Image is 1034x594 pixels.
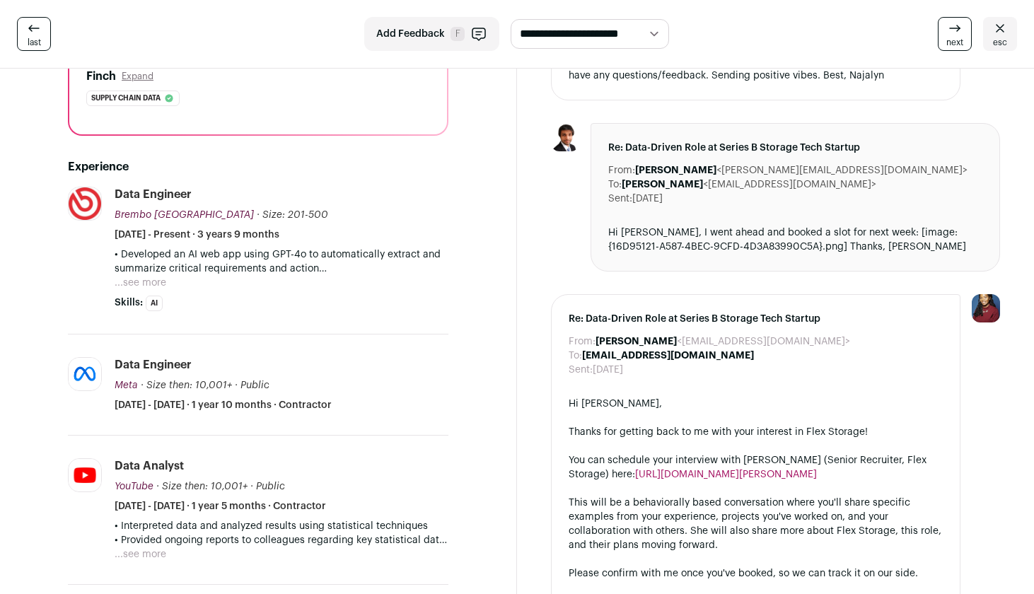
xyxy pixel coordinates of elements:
span: Supply chain data [91,91,161,105]
div: Hi [PERSON_NAME], I went ahead and booked a slot for next week: [image: {16D95121-A587-4BEC-9CFD-... [608,226,982,254]
span: · [235,378,238,392]
button: Add Feedback F [364,17,499,51]
span: Public [240,380,269,390]
a: last [17,17,51,51]
dd: <[PERSON_NAME][EMAIL_ADDRESS][DOMAIN_NAME]> [635,163,968,177]
span: Re: Data-Driven Role at Series B Storage Tech Startup [608,141,982,155]
div: Data Engineer [115,357,192,373]
div: You can schedule your interview with [PERSON_NAME] (Senior Recruiter, Flex Storage) here: [569,453,943,482]
b: [PERSON_NAME] [596,337,677,346]
span: Re: Data-Driven Role at Series B Storage Tech Startup [569,312,943,326]
span: F [451,27,465,41]
dd: <[EMAIL_ADDRESS][DOMAIN_NAME]> [622,177,876,192]
a: [URL][DOMAIN_NAME][PERSON_NAME] [635,470,817,479]
a: esc [983,17,1017,51]
span: · Size: 201-500 [257,210,328,220]
span: YouTube [115,482,153,491]
p: • Interpreted data and analyzed results using statistical techniques [115,519,448,533]
span: next [946,37,963,48]
button: ...see more [115,276,166,290]
img: 9b36b00a36cb80e2d3d98e5bc43dfdbd83b78ffa0ec2831d517b3f9cf30c4b4a.jpg [551,123,579,151]
img: 10010497-medium_jpg [972,294,1000,322]
span: [DATE] - [DATE] · 1 year 10 months · Contractor [115,398,332,412]
img: 353606a582a6645ad923c7422dde8916041dd66faefcb07d77cc293dce953bc5.jpg [69,187,101,220]
dt: From: [569,334,596,349]
dt: From: [608,163,635,177]
span: [DATE] - Present · 3 years 9 months [115,228,279,242]
dt: To: [569,349,582,363]
div: Thanks for getting back to me with your interest in Flex Storage! [569,425,943,439]
span: esc [993,37,1007,48]
a: next [938,17,972,51]
span: last [28,37,41,48]
dt: Sent: [608,192,632,206]
span: · [250,479,253,494]
p: • Developed an AI web app using GPT-4o to automatically extract and summarize critical requiremen... [115,248,448,276]
img: afd10b684991f508aa7e00cdd3707b66af72d1844587f95d1f14570fec7d3b0c.jpg [69,358,101,390]
img: 4baf3867387ae7525b527f2c2ef88155ebd406cfd58ad66a4aa3c8f796f9c633.jpg [69,459,101,491]
span: Meta [115,380,138,390]
div: Thanks so much for that update [PERSON_NAME]! Let me know whenever you have any questions/feedbac... [569,54,943,83]
b: [EMAIL_ADDRESS][DOMAIN_NAME] [582,351,754,361]
li: AI [146,296,163,311]
div: Please confirm with me once you've booked, so we can track it on our side. [569,566,943,581]
div: Hi [PERSON_NAME], [569,397,943,411]
div: Data Analyst [115,458,184,474]
div: Data Engineer [115,187,192,202]
dd: [DATE] [632,192,663,206]
h2: Finch [86,68,116,85]
dt: Sent: [569,363,593,377]
b: [PERSON_NAME] [635,165,716,175]
button: ...see more [115,547,166,561]
span: · Size then: 10,001+ [141,380,232,390]
h2: Experience [68,158,448,175]
span: Add Feedback [376,27,445,41]
span: [DATE] - [DATE] · 1 year 5 months · Contractor [115,499,326,513]
p: • Provided ongoing reports to colleagues regarding key statistical data [115,533,448,547]
span: · Size then: 10,001+ [156,482,248,491]
b: [PERSON_NAME] [622,180,703,190]
span: Brembo [GEOGRAPHIC_DATA] [115,210,254,220]
dd: [DATE] [593,363,623,377]
dt: To: [608,177,622,192]
span: Skills: [115,296,143,310]
dd: <[EMAIL_ADDRESS][DOMAIN_NAME]> [596,334,850,349]
button: Expand [122,71,153,82]
div: This will be a behaviorally based conversation where you'll share specific examples from your exp... [569,496,943,552]
span: Public [256,482,285,491]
